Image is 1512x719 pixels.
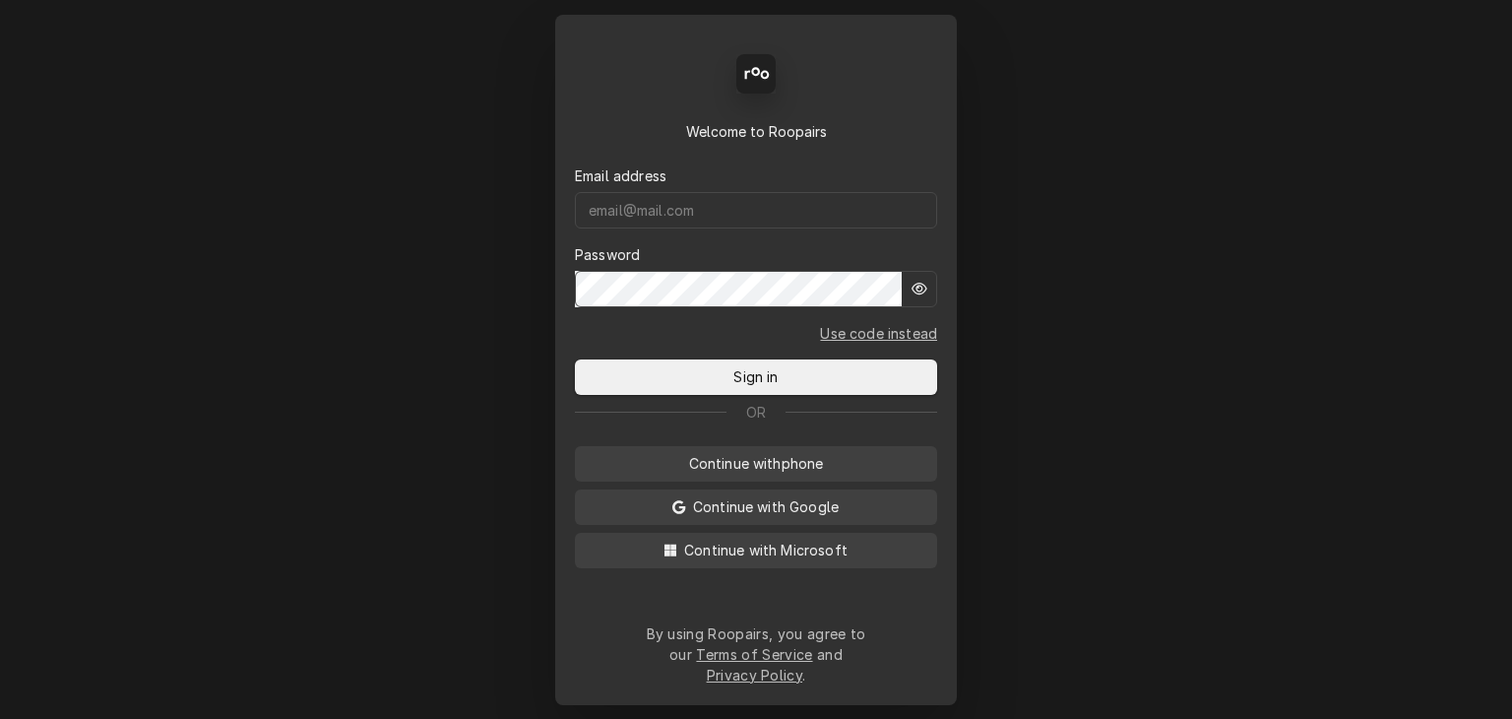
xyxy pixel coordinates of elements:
div: By using Roopairs, you agree to our and . [646,623,866,686]
button: Continue withphone [575,446,937,482]
div: Or [575,402,937,423]
a: Privacy Policy [707,667,802,684]
a: Terms of Service [696,646,812,663]
label: Email address [575,165,666,186]
button: Continue with Microsoft [575,533,937,568]
span: Sign in [729,366,782,387]
span: Continue with phone [685,453,828,474]
span: Continue with Google [689,496,843,517]
span: Continue with Microsoft [680,540,851,560]
input: email@mail.com [575,192,937,229]
label: Password [575,244,640,265]
button: Continue with Google [575,490,937,525]
a: Go to Email and code form [820,323,937,344]
span: Back [598,63,639,84]
button: Sign in [575,359,937,395]
div: Welcome to Roopairs [575,121,937,142]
